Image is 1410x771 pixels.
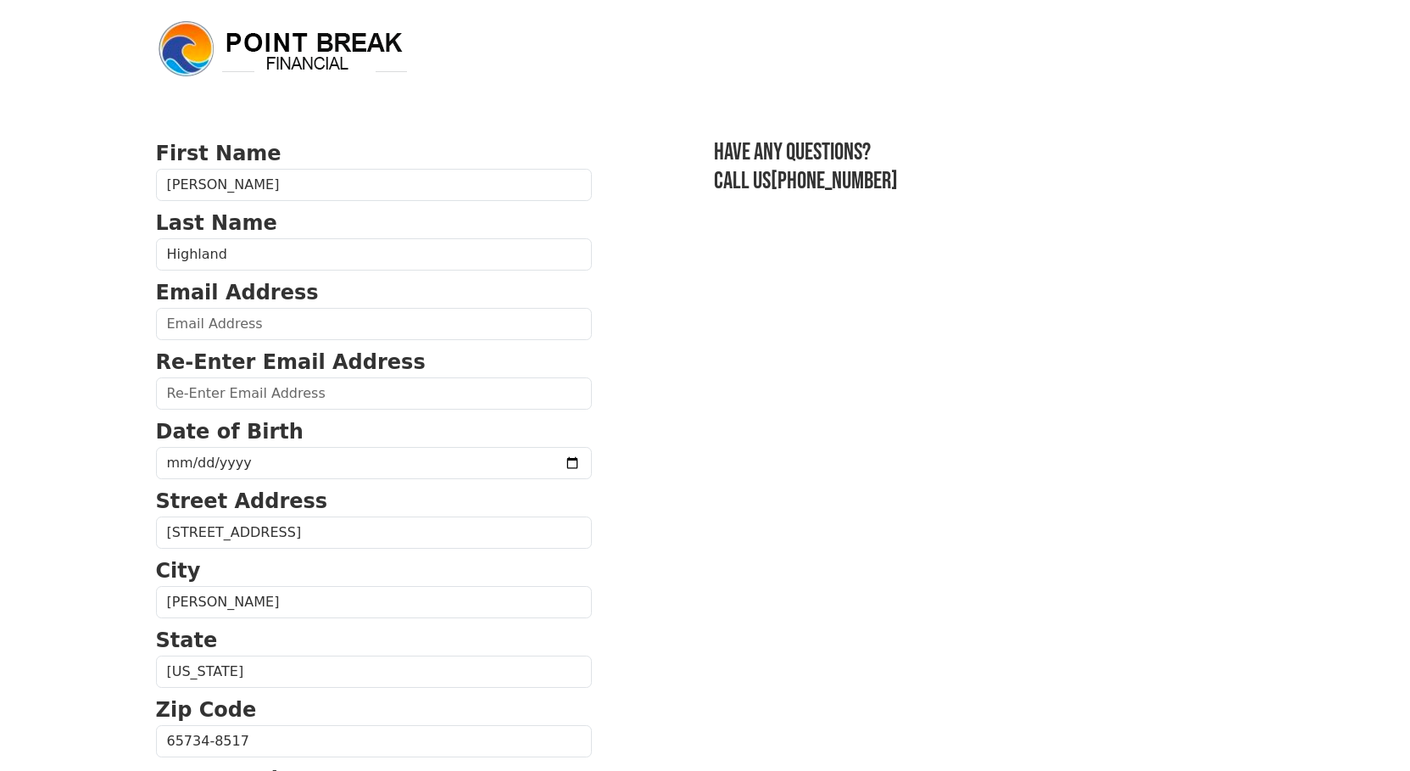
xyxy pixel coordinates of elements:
img: logo.png [156,19,410,80]
input: Street Address [156,517,592,549]
strong: First Name [156,142,281,165]
strong: Re-Enter Email Address [156,350,426,374]
strong: Last Name [156,211,277,235]
input: Last Name [156,238,592,271]
strong: City [156,559,201,583]
input: Email Address [156,308,592,340]
strong: Street Address [156,489,328,513]
strong: State [156,629,218,652]
input: Re-Enter Email Address [156,377,592,410]
input: City [156,586,592,618]
strong: Date of Birth [156,420,304,444]
h3: Have any questions? [714,138,1255,167]
input: First Name [156,169,592,201]
h3: Call us [714,167,1255,196]
strong: Zip Code [156,698,257,722]
a: [PHONE_NUMBER] [771,167,898,195]
strong: Email Address [156,281,319,304]
input: Zip Code [156,725,592,757]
